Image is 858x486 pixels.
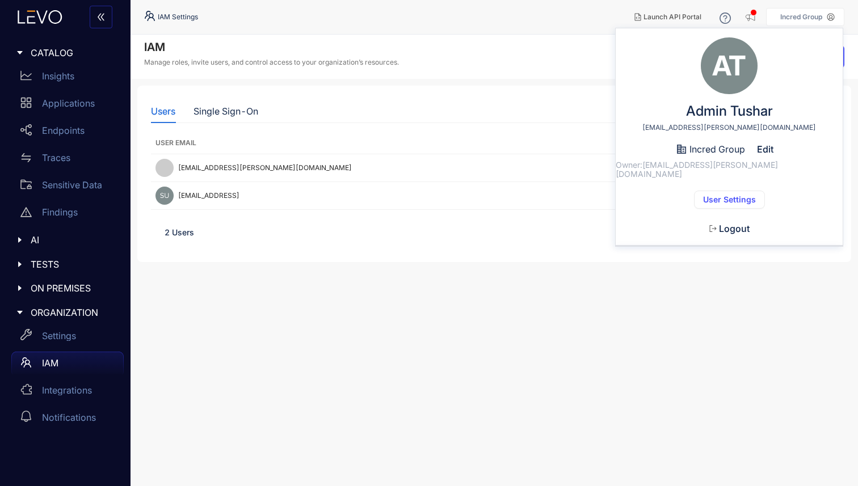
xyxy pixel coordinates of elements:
[701,37,758,94] div: AT
[11,406,124,433] a: Notifications
[42,331,76,341] p: Settings
[642,124,816,132] span: [EMAIL_ADDRESS][PERSON_NAME][DOMAIN_NAME]
[11,146,124,174] a: Traces
[96,12,106,23] span: double-left
[31,235,115,245] span: AI
[7,276,124,300] div: ON PREMISES
[719,223,750,234] span: Logout
[42,125,85,136] p: Endpoints
[16,260,24,268] span: caret-right
[16,49,24,57] span: caret-right
[31,48,115,58] span: CATALOG
[11,65,124,92] a: Insights
[20,206,32,218] span: warning
[7,301,124,324] div: ORGANIZATION
[31,307,115,318] span: ORGANIZATION
[20,152,32,163] span: swap
[757,144,773,154] span: Edit
[155,187,174,205] img: 0b0753a0c15b1a81039d0024b9950959
[700,220,759,238] button: Logout
[42,71,74,81] p: Insights
[16,236,24,244] span: caret-right
[42,98,95,108] p: Applications
[144,40,399,54] h4: IAM
[11,119,124,146] a: Endpoints
[686,103,773,119] span: Admin Tushar
[144,58,399,66] p: Manage roles, invite users, and control access to your organization’s resources.
[703,195,756,204] span: User Settings
[16,308,24,316] span: caret-right
[616,160,843,179] span: Owner: [EMAIL_ADDRESS][PERSON_NAME][DOMAIN_NAME]
[11,352,124,379] a: IAM
[11,174,124,201] a: Sensitive Data
[20,357,32,368] span: team
[31,259,115,269] span: TESTS
[643,13,701,21] span: Launch API Portal
[42,180,102,190] p: Sensitive Data
[748,140,783,158] button: Edit
[11,324,124,352] a: Settings
[7,228,124,252] div: AI
[42,207,78,217] p: Findings
[7,41,124,65] div: CATALOG
[16,284,24,292] span: caret-right
[90,6,112,28] button: double-left
[7,252,124,276] div: TESTS
[42,358,58,368] p: IAM
[11,379,124,406] a: Integrations
[178,192,239,200] span: [EMAIL_ADDRESS]
[151,132,725,154] th: User Email
[178,164,352,172] span: [EMAIL_ADDRESS][PERSON_NAME][DOMAIN_NAME]
[625,8,710,26] button: Launch API Portal
[11,201,124,228] a: Findings
[31,283,115,293] span: ON PREMISES
[780,13,822,21] p: Incred Group
[144,10,158,24] span: team
[42,153,70,163] p: Traces
[165,227,194,237] span: 2 Users
[694,191,765,209] button: User Settings
[194,106,258,116] div: Single Sign-On
[42,385,92,395] p: Integrations
[144,10,198,24] div: IAM Settings
[689,144,745,154] span: Incred Group
[11,92,124,119] a: Applications
[151,106,175,116] div: Users
[42,412,96,422] p: Notifications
